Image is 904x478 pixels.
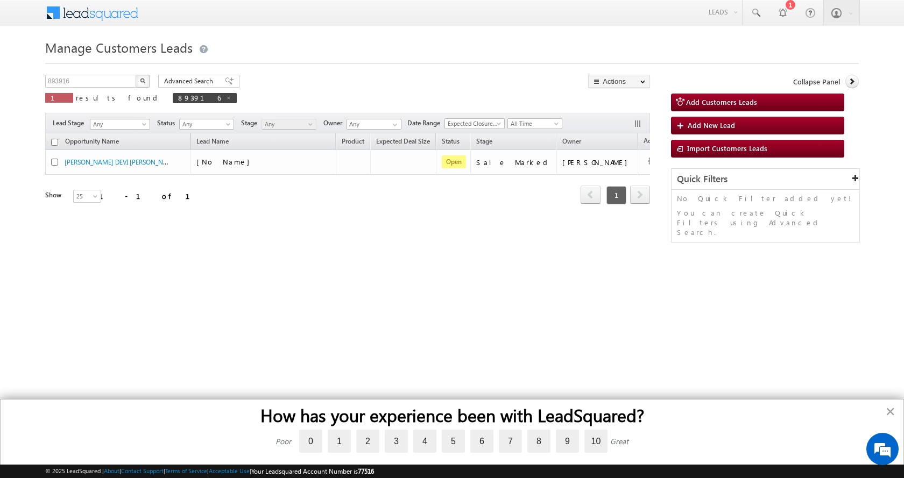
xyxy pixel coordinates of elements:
[45,466,374,476] span: © 2025 LeadSquared | | | | |
[65,157,179,166] a: [PERSON_NAME] DEVI [PERSON_NAME]
[90,119,146,129] span: Any
[45,39,193,56] span: Manage Customers Leads
[45,190,65,200] div: Show
[323,118,347,128] span: Owner
[328,430,351,453] label: 1
[588,75,650,88] button: Actions
[638,135,670,149] span: Actions
[442,430,465,453] label: 5
[180,119,231,129] span: Any
[76,93,161,102] span: results found
[407,118,444,128] span: Date Range
[476,137,492,145] span: Stage
[376,137,430,145] span: Expected Deal Size
[178,93,221,102] span: 893916
[251,467,374,475] span: Your Leadsquared Account Number is
[22,405,882,425] h2: How has your experience been with LeadSquared?
[342,137,364,145] span: Product
[686,97,757,106] span: Add Customers Leads
[164,76,216,86] span: Advanced Search
[387,119,400,130] a: Show All Items
[527,430,550,453] label: 8
[356,430,379,453] label: 2
[347,119,401,130] input: Type to Search
[140,78,145,83] img: Search
[556,430,579,453] label: 9
[299,430,322,453] label: 0
[262,119,313,129] span: Any
[687,144,767,153] span: Import Customers Leads
[885,403,895,420] button: Close
[445,119,501,129] span: Expected Closure Date
[65,137,119,145] span: Opportunity Name
[499,430,522,453] label: 7
[209,467,250,474] a: Acceptable Use
[74,191,102,201] span: 25
[53,118,88,128] span: Lead Stage
[630,186,650,204] span: next
[157,118,179,128] span: Status
[688,120,735,130] span: Add New Lead
[470,430,493,453] label: 6
[413,430,436,453] label: 4
[793,77,840,87] span: Collapse Panel
[562,137,581,145] span: Owner
[610,436,628,446] div: Great
[121,467,164,474] a: Contact Support
[508,119,559,129] span: All Time
[276,436,291,446] div: Poor
[606,186,626,204] span: 1
[677,194,854,203] p: No Quick Filter added yet!
[51,93,68,102] span: 1
[241,118,262,128] span: Stage
[191,135,234,149] span: Lead Name
[385,430,408,453] label: 3
[104,467,119,474] a: About
[51,139,58,146] input: Check all records
[442,155,466,168] span: Open
[196,157,255,166] span: [No Name]
[584,430,608,453] label: 10
[358,467,374,475] span: 77516
[476,158,552,167] div: Sale Marked
[436,135,465,149] a: Status
[562,158,633,167] div: [PERSON_NAME]
[677,208,854,237] p: You can create Quick Filters using Advanced Search.
[581,186,601,204] span: prev
[99,190,203,202] div: 1 - 1 of 1
[165,467,207,474] a: Terms of Service
[672,169,859,190] div: Quick Filters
